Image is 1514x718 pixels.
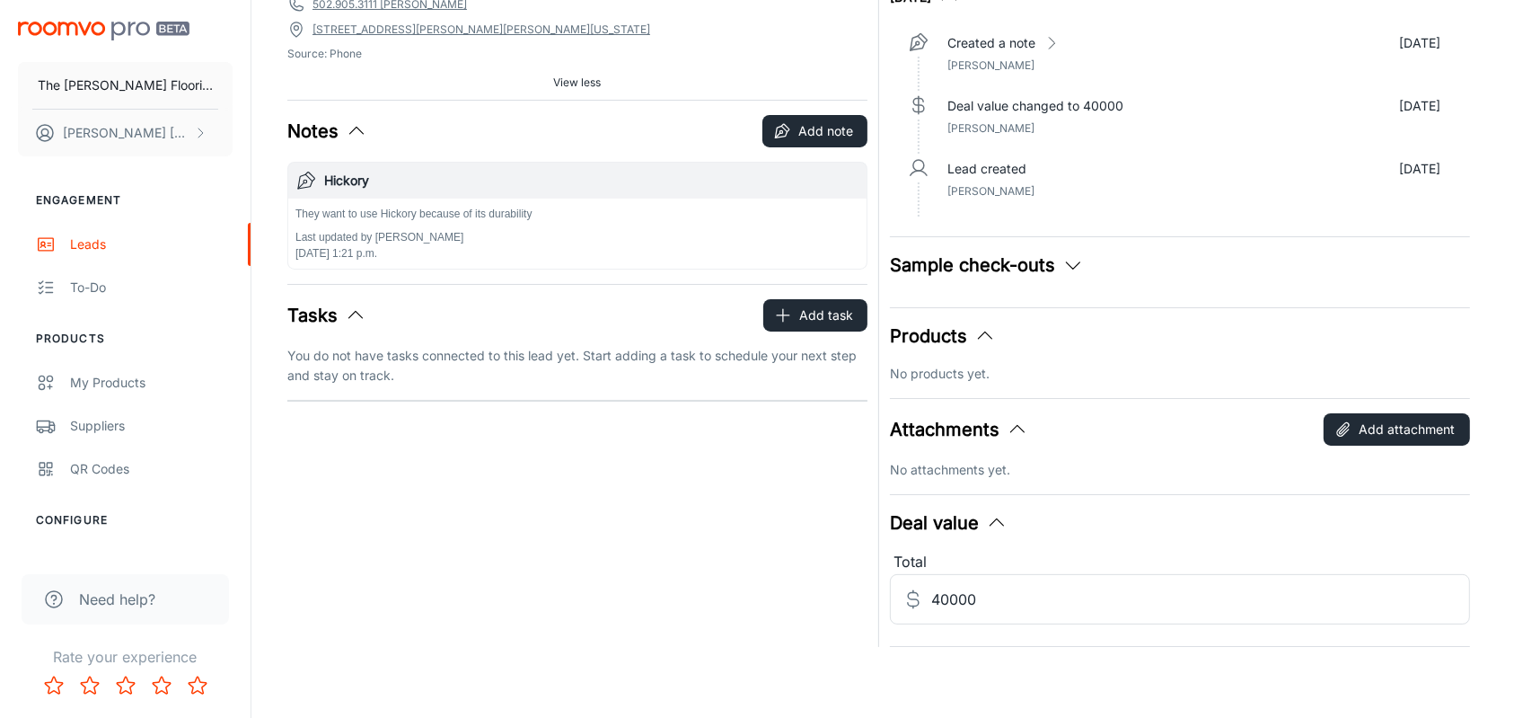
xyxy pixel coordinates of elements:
[947,184,1034,198] span: [PERSON_NAME]
[79,589,155,610] span: Need help?
[287,46,867,62] span: Source: Phone
[287,302,366,329] button: Tasks
[180,668,216,704] button: Rate 5 star
[108,668,144,704] button: Rate 3 star
[295,229,532,245] p: Last updated by [PERSON_NAME]
[38,75,213,95] p: The [PERSON_NAME] Flooring Company
[1400,159,1441,179] p: [DATE]
[1400,96,1441,116] p: [DATE]
[324,171,859,191] h6: Hickory
[947,121,1034,135] span: [PERSON_NAME]
[144,668,180,704] button: Rate 4 star
[553,75,601,91] span: View less
[287,346,867,386] p: You do not have tasks connected to this lead yet. Start adding a task to schedule your next step ...
[312,22,650,38] a: [STREET_ADDRESS][PERSON_NAME][PERSON_NAME][US_STATE]
[70,373,233,393] div: My Products
[72,668,108,704] button: Rate 2 star
[18,62,233,109] button: The [PERSON_NAME] Flooring Company
[70,278,233,297] div: To-do
[890,460,1470,480] p: No attachments yet.
[947,159,1026,179] p: Lead created
[890,416,1028,443] button: Attachments
[763,299,867,332] button: Add task
[295,245,532,261] p: [DATE] 1:21 p.m.
[546,69,608,96] button: View less
[1400,33,1441,53] p: [DATE]
[947,33,1035,53] p: Created a note
[18,110,233,156] button: [PERSON_NAME] [PERSON_NAME]
[762,115,867,147] button: Add note
[14,646,236,668] p: Rate your experience
[931,574,1470,625] input: Estimated deal value
[63,123,189,143] p: [PERSON_NAME] [PERSON_NAME]
[890,364,1470,384] p: No products yet.
[36,668,72,704] button: Rate 1 star
[947,96,1123,116] p: Deal value changed to 40000
[18,22,189,40] img: Roomvo PRO Beta
[295,206,532,222] p: They want to use Hickory because of its durability
[70,235,233,254] div: Leads
[70,459,233,479] div: QR Codes
[70,416,233,436] div: Suppliers
[890,551,1470,574] div: Total
[890,252,1084,279] button: Sample check-outs
[890,323,996,350] button: Products
[288,163,867,269] button: HickoryThey want to use Hickory because of its durabilityLast updated by [PERSON_NAME][DATE] 1:21...
[947,58,1034,72] span: [PERSON_NAME]
[287,118,367,145] button: Notes
[1324,413,1470,446] button: Add attachment
[890,510,1008,536] button: Deal value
